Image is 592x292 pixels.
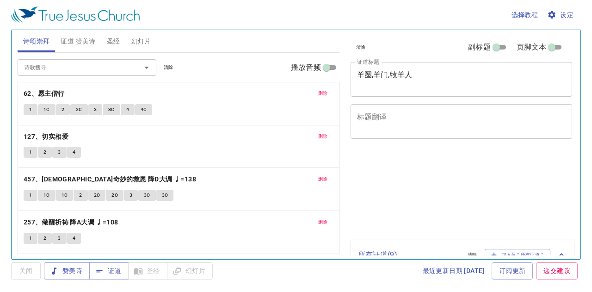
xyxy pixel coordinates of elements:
span: 诗颂崇拜 [23,36,50,47]
iframe: from-child [347,149,529,236]
button: 删除 [313,174,333,185]
span: 2C [76,106,82,114]
span: 3C [144,191,150,199]
p: 所有证道 ( 9 ) [358,249,460,261]
button: 清除 [158,62,179,73]
span: 1C [43,106,50,114]
span: 1 [29,106,32,114]
button: Open [140,61,153,74]
button: 1 [24,190,37,201]
button: 3 [124,190,138,201]
button: 1 [24,104,37,115]
span: 证道 赞美诗 [61,36,95,47]
span: 4 [126,106,129,114]
a: 最近更新日期 [DATE] [419,262,488,280]
button: 3 [52,233,66,244]
button: 1 [24,147,37,158]
span: 清除 [164,63,173,72]
button: 4 [67,233,81,244]
span: 2C [94,191,100,199]
span: 订阅更新 [499,265,526,277]
button: 1C [38,190,55,201]
button: 4 [67,147,81,158]
button: 1 [24,233,37,244]
button: 赞美诗 [44,262,90,280]
button: 1C [56,190,74,201]
button: 127、切实相爱 [24,131,70,143]
button: 加入至＂所有证道＂ [485,249,551,261]
button: 清除 [462,249,483,261]
button: 2 [56,104,70,115]
button: 457、[DEMOGRAPHIC_DATA]奇妙的救恩 降D大调 ♩=138 [24,174,198,185]
span: 加入至＂所有证道＂ [491,251,545,259]
a: 订阅更新 [492,262,533,280]
span: 最近更新日期 [DATE] [423,265,485,277]
b: 127、切实相爱 [24,131,68,143]
span: 删除 [318,218,328,226]
button: 4 [121,104,135,115]
span: 3C [108,106,115,114]
span: 2 [62,106,64,114]
span: 删除 [318,89,328,98]
button: 选择教程 [508,6,542,24]
button: 62、愿主偕行 [24,88,66,99]
span: 1C [62,191,68,199]
span: 清除 [468,251,477,259]
button: 证道 [89,262,129,280]
button: 删除 [313,217,333,228]
span: 1 [29,191,32,199]
span: 选择教程 [512,9,538,21]
div: 所有证道(9)清除加入至＂所有证道＂ [351,240,575,270]
button: 3 [88,104,102,115]
span: 2 [79,191,82,199]
span: 4C [141,106,147,114]
b: 257、儆醒祈祷 降A大调 ♩=108 [24,217,118,228]
span: 3 [58,148,61,156]
button: 2C [106,190,123,201]
span: 赞美诗 [51,265,82,277]
span: 删除 [318,175,328,183]
span: 4 [73,148,75,156]
button: 2 [74,190,87,201]
span: 1C [43,191,50,199]
button: 设定 [545,6,577,24]
button: 3 [52,147,66,158]
span: 删除 [318,132,328,141]
a: 递交建议 [536,262,578,280]
button: 删除 [313,88,333,99]
span: 2 [43,148,46,156]
span: 1 [29,234,32,242]
span: 3C [162,191,168,199]
span: 3 [129,191,132,199]
button: 2 [38,233,52,244]
textarea: 羊圈,羊门,牧羊人 [357,70,566,88]
span: 页脚文本 [517,42,547,53]
button: 2C [88,190,106,201]
button: 3C [156,190,174,201]
b: 62、愿主偕行 [24,88,65,99]
button: 257、儆醒祈祷 降A大调 ♩=108 [24,217,120,228]
span: 证道 [97,265,121,277]
span: 1 [29,148,32,156]
span: 2C [111,191,118,199]
b: 457、[DEMOGRAPHIC_DATA]奇妙的救恩 降D大调 ♩=138 [24,174,196,185]
span: 3 [94,106,97,114]
button: 删除 [313,131,333,142]
button: 3C [138,190,156,201]
span: 4 [73,234,75,242]
span: 圣经 [107,36,120,47]
span: 副标题 [468,42,490,53]
img: True Jesus Church [11,6,140,23]
button: 清除 [351,42,371,53]
button: 2 [38,147,52,158]
button: 4C [135,104,153,115]
button: 3C [103,104,120,115]
span: 播放音频 [291,62,321,73]
span: 幻灯片 [131,36,151,47]
button: 2C [70,104,88,115]
span: 清除 [356,43,366,51]
span: 2 [43,234,46,242]
span: 递交建议 [543,265,570,277]
span: 设定 [549,9,573,21]
span: 3 [58,234,61,242]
